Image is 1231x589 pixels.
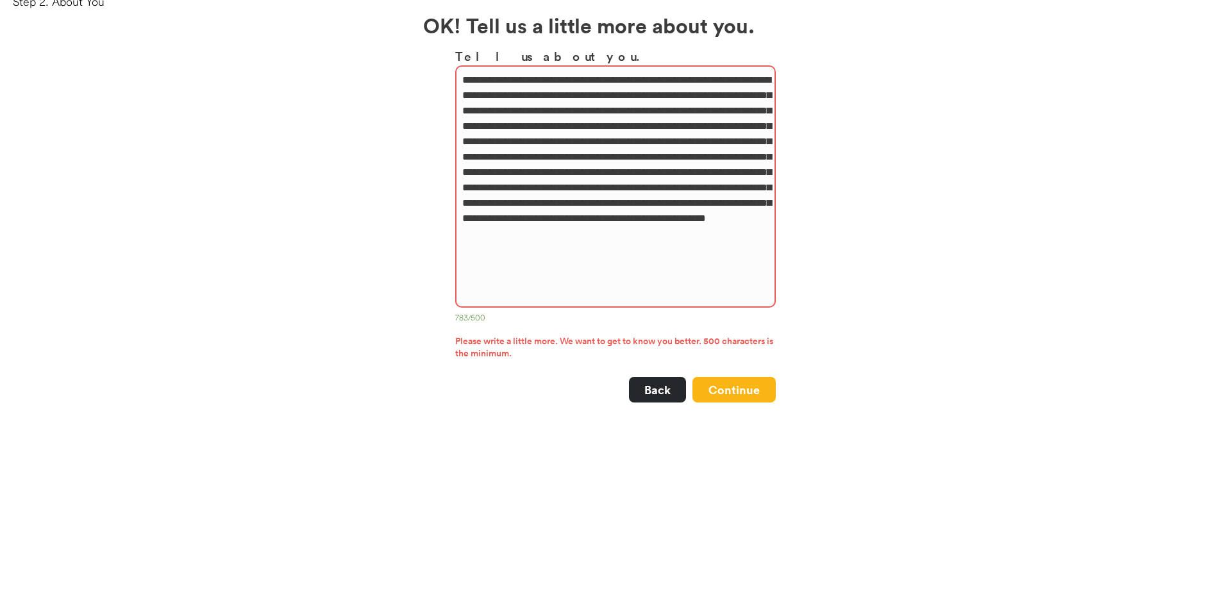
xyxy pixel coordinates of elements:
h2: OK! Tell us a little more about you. [423,10,808,40]
button: Continue [692,377,776,402]
div: 783/500 [455,313,776,326]
div: Please write a little more. We want to get to know you better. 500 characters is the minimum. [455,335,776,364]
h3: Tell us about you. [455,47,776,65]
button: Back [629,377,686,402]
